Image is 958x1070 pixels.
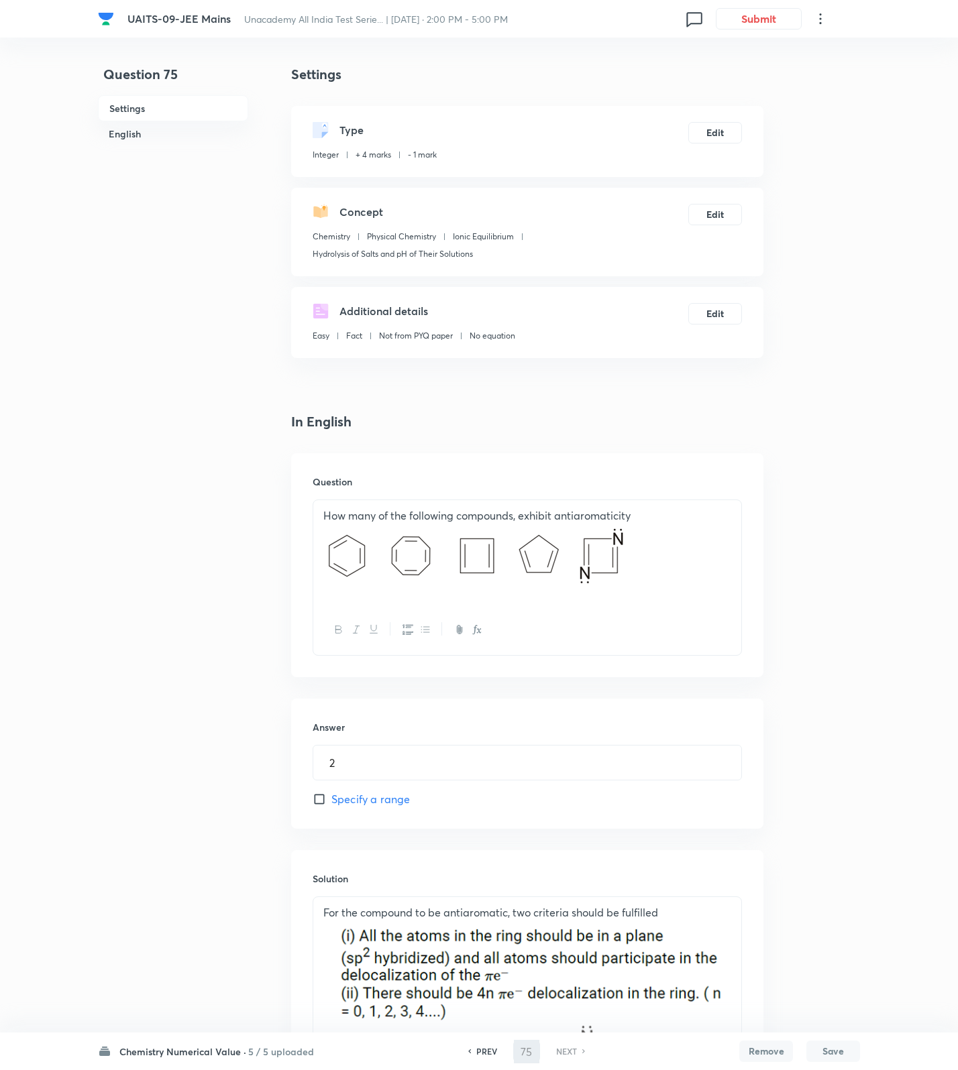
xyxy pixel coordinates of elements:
[313,746,741,780] input: Option choice
[346,330,362,342] p: Fact
[323,524,634,594] img: 06-10-25-09:59:39-AM
[323,508,731,524] p: How many of the following compounds, exhibit antiaromaticity
[806,1041,860,1062] button: Save
[127,11,231,25] span: UAITS-09-JEE Mains
[356,149,391,161] p: + 4 marks
[688,122,742,143] button: Edit
[313,475,742,489] h6: Question
[98,11,117,27] a: Company Logo
[339,303,428,319] h5: Additional details
[291,64,763,84] h4: Settings
[313,231,350,243] p: Chemistry
[339,122,364,138] h5: Type
[470,330,515,342] p: No equation
[323,905,731,920] p: For the compound to be antiaromatic, two criteria should be fulfilled
[453,231,514,243] p: Ionic Equilibrium
[313,330,329,342] p: Easy
[367,231,436,243] p: Physical Chemistry
[291,412,763,432] h4: In English
[379,330,453,342] p: Not from PYQ paper
[244,13,508,25] span: Unacademy All India Test Serie... | [DATE] · 2:00 PM - 5:00 PM
[98,64,248,95] h4: Question 75
[313,303,329,319] img: questionDetails.svg
[556,1045,577,1057] h6: NEXT
[248,1045,314,1059] h6: 5 / 5 uploaded
[119,1045,246,1059] h6: Chemistry Numerical Value ·
[313,248,473,260] p: Hydrolysis of Salts and pH of Their Solutions
[313,149,339,161] p: Integer
[716,8,802,29] button: Submit
[98,121,248,146] h6: English
[739,1041,793,1062] button: Remove
[331,791,410,807] span: Specify a range
[313,122,329,138] img: questionType.svg
[688,303,742,324] button: Edit
[313,720,742,734] h6: Answer
[408,149,437,161] p: - 1 mark
[98,11,114,27] img: Company Logo
[313,204,329,220] img: questionConcept.svg
[339,204,383,220] h5: Concept
[313,872,742,886] h6: Solution
[98,95,248,121] h6: Settings
[476,1045,497,1057] h6: PREV
[688,204,742,225] button: Edit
